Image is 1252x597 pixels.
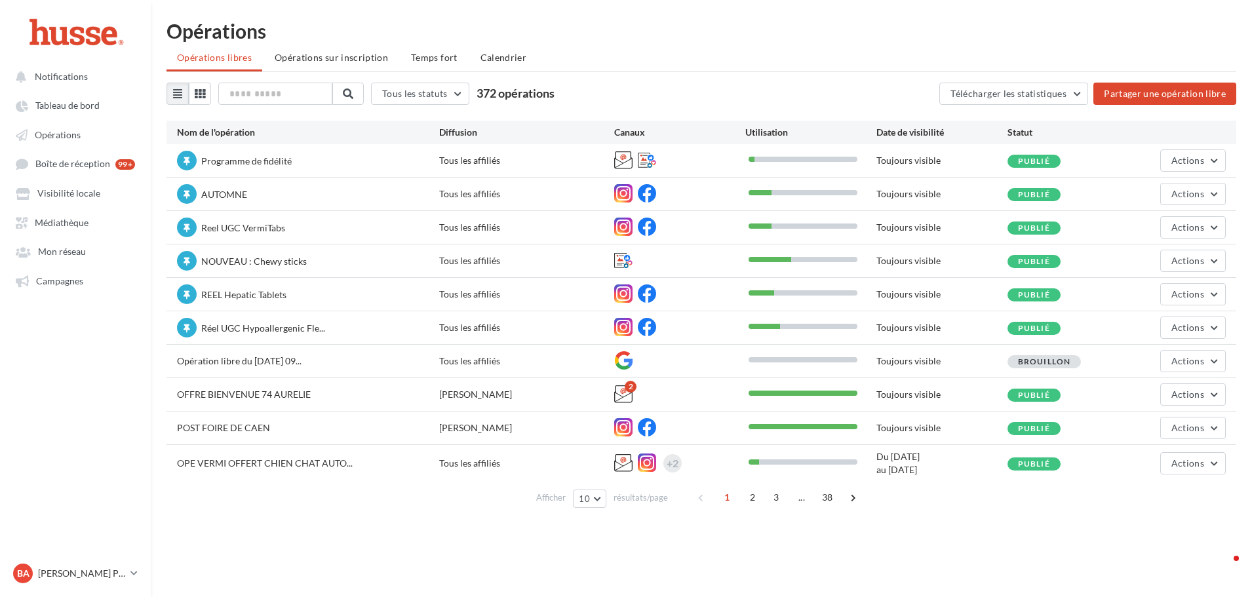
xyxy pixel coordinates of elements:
div: Tous les affiliés [439,288,614,301]
div: +2 [667,454,678,472]
span: Publié [1018,459,1050,469]
span: Tableau de bord [35,100,100,111]
a: Tableau de bord [8,93,143,117]
a: Visibilité locale [8,181,143,204]
div: Tous les affiliés [439,355,614,368]
div: Statut [1007,126,1139,139]
span: Actions [1171,457,1204,469]
span: Actions [1171,322,1204,333]
span: Publié [1018,390,1050,400]
span: Réel UGC Hypoallergenic Fle... [201,322,325,334]
span: OFFRE BIENVENUE 74 AURELIE [177,389,311,400]
div: Nom de l'opération [177,126,439,139]
div: Canaux [614,126,745,139]
div: Toujours visible [876,154,1007,167]
div: Tous les affiliés [439,187,614,201]
div: Tous les affiliés [439,221,614,234]
span: Actions [1171,355,1204,366]
span: 372 opérations [477,86,555,100]
div: Tous les affiliés [439,457,614,470]
p: [PERSON_NAME] Page [38,567,125,580]
span: 3 [766,487,787,508]
a: Ba [PERSON_NAME] Page [10,561,140,586]
div: [PERSON_NAME] [439,421,614,434]
span: 38 [817,487,838,508]
button: Actions [1160,317,1226,339]
span: Boîte de réception [35,159,110,170]
div: [PERSON_NAME] [439,388,614,401]
button: Actions [1160,283,1226,305]
button: Actions [1160,149,1226,172]
span: Opération libre du [DATE] 09... [177,355,302,366]
span: REEL Hepatic Tablets [201,289,286,300]
span: Brouillon [1018,356,1071,366]
button: Actions [1160,383,1226,406]
button: Actions [1160,417,1226,439]
div: Toujours visible [876,288,1007,301]
div: Toujours visible [876,321,1007,334]
div: Toujours visible [876,187,1007,201]
span: POST FOIRE DE CAEN [177,422,270,433]
div: Toujours visible [876,388,1007,401]
div: Toujours visible [876,421,1007,434]
span: Télécharger les statistiques [950,88,1066,99]
div: Diffusion [439,126,614,139]
div: Utilisation [745,126,876,139]
button: Télécharger les statistiques [939,83,1088,105]
span: ... [791,487,812,508]
a: Opérations [8,123,143,146]
span: Publié [1018,423,1050,433]
span: Actions [1171,221,1204,233]
span: Publié [1018,156,1050,166]
span: Actions [1171,255,1204,266]
span: Campagnes [36,275,83,286]
span: OPE VERMI OFFERT CHIEN CHAT AUTO... [177,457,353,469]
span: Publié [1018,223,1050,233]
span: Notifications [35,71,88,82]
span: Actions [1171,288,1204,299]
a: Mon réseau [8,239,143,263]
span: 1 [716,487,737,508]
button: Actions [1160,452,1226,474]
button: Actions [1160,183,1226,205]
span: Publié [1018,189,1050,199]
div: Tous les affiliés [439,254,614,267]
div: Tous les affiliés [439,154,614,167]
span: Médiathèque [35,217,88,228]
span: Ba [17,567,29,580]
button: Partager une opération libre [1093,83,1236,105]
span: Opérations [35,129,81,140]
div: Toujours visible [876,254,1007,267]
div: Date de visibilité [876,126,1007,139]
span: Reel UGC VermiTabs [201,222,285,233]
div: 99+ [115,159,135,170]
button: Actions [1160,216,1226,239]
a: Campagnes [8,269,143,292]
iframe: Intercom live chat [1207,552,1239,584]
span: AUTOMNE [201,189,247,200]
div: Tous les affiliés [439,321,614,334]
button: Tous les statuts [371,83,469,105]
span: Actions [1171,389,1204,400]
span: Publié [1018,256,1050,266]
span: Publié [1018,323,1050,333]
button: 10 [573,490,606,508]
span: Actions [1171,422,1204,433]
span: Mon réseau [38,246,86,258]
div: Opérations [166,21,1236,41]
span: Opérations sur inscription [275,52,388,63]
a: Médiathèque [8,210,143,234]
div: Toujours visible [876,221,1007,234]
div: 2 [625,381,636,393]
button: Notifications [8,64,138,88]
span: Tous les statuts [382,88,448,99]
span: résultats/page [614,491,668,504]
span: 2 [742,487,763,508]
span: Calendrier [480,52,527,63]
span: Publié [1018,290,1050,299]
button: Actions [1160,250,1226,272]
span: NOUVEAU : Chewy sticks [201,256,307,267]
span: Actions [1171,188,1204,199]
div: Toujours visible [876,355,1007,368]
a: Boîte de réception 99+ [8,151,143,176]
